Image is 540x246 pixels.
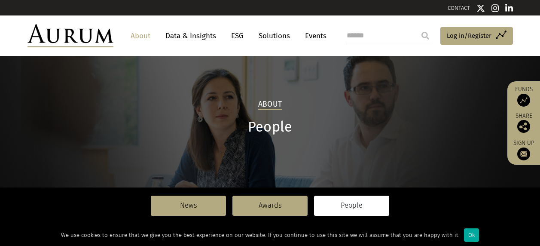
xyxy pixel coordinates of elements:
a: Data & Insights [161,28,220,44]
a: Funds [512,86,536,107]
h2: About [258,100,282,110]
img: Access Funds [517,94,530,107]
img: Sign up to our newsletter [517,148,530,160]
a: CONTACT [448,5,470,11]
img: Aurum [27,24,113,47]
input: Submit [417,27,434,44]
img: Twitter icon [476,4,485,12]
a: About [126,28,155,44]
a: Log in/Register [440,27,513,45]
h1: People [27,119,513,135]
img: Instagram icon [491,4,499,12]
div: Share [512,113,536,133]
div: Ok [464,228,479,242]
a: Awards [232,196,308,215]
span: Log in/Register [447,31,491,41]
img: Share this post [517,120,530,133]
a: News [151,196,226,215]
a: People [314,196,389,215]
img: Linkedin icon [505,4,513,12]
a: Solutions [254,28,294,44]
a: ESG [227,28,248,44]
a: Sign up [512,139,536,160]
a: Events [301,28,326,44]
